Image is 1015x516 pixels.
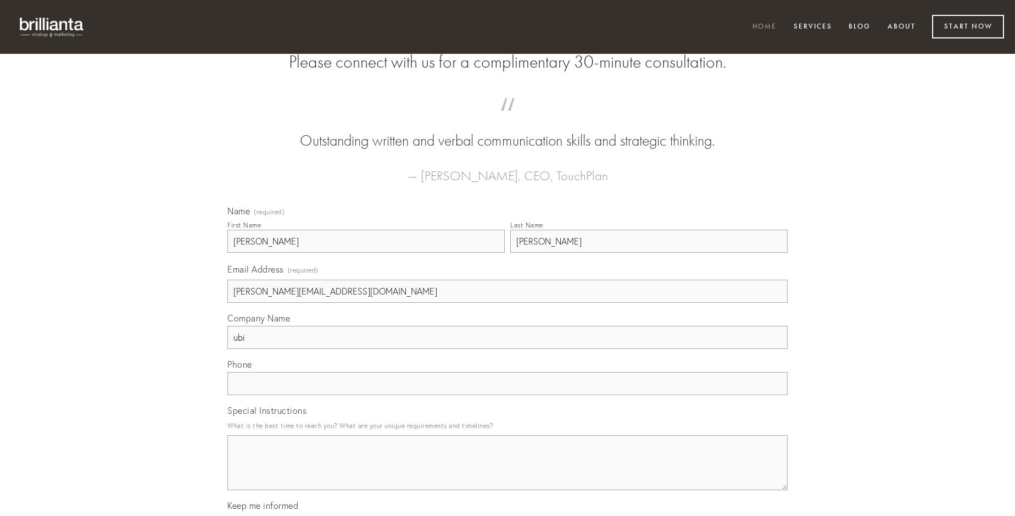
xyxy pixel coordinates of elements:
[227,264,284,275] span: Email Address
[245,109,770,152] blockquote: Outstanding written and verbal communication skills and strategic thinking.
[245,109,770,130] span: “
[227,405,306,416] span: Special Instructions
[510,221,543,229] div: Last Name
[227,500,298,511] span: Keep me informed
[745,18,784,36] a: Home
[227,206,250,217] span: Name
[254,209,285,215] span: (required)
[227,52,788,73] h2: Please connect with us for a complimentary 30-minute consultation.
[245,152,770,187] figcaption: — [PERSON_NAME], CEO, TouchPlan
[11,11,93,43] img: brillianta - research, strategy, marketing
[227,313,290,324] span: Company Name
[787,18,839,36] a: Services
[880,18,923,36] a: About
[227,221,261,229] div: First Name
[227,359,252,370] span: Phone
[288,263,319,278] span: (required)
[841,18,878,36] a: Blog
[932,15,1004,38] a: Start Now
[227,418,788,433] p: What is the best time to reach you? What are your unique requirements and timelines?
